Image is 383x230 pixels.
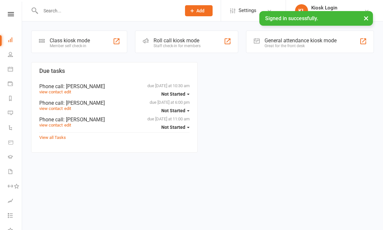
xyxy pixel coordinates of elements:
button: Not Started [161,121,190,133]
a: view contact [39,123,63,128]
span: Not Started [161,125,185,130]
a: Reports [8,92,22,106]
div: Class kiosk mode [50,37,90,44]
span: : [PERSON_NAME] [63,100,105,106]
div: Staff check-in for members [154,44,201,48]
span: Signed in successfully. [265,15,318,21]
input: Search... [39,6,177,15]
div: Kiosk Login [311,5,344,11]
div: Phone call [39,116,190,123]
a: Calendar [8,62,22,77]
span: : [PERSON_NAME] [63,83,105,89]
span: Not Started [161,91,185,97]
a: Assessments [8,194,22,209]
a: Dashboard [8,33,22,48]
a: Product Sales [8,136,22,150]
button: Not Started [161,88,190,100]
h3: Due tasks [39,68,190,74]
a: Payments [8,77,22,92]
button: Not Started [161,105,190,116]
div: Phone call [39,83,190,89]
a: view contact [39,106,63,111]
span: Add [196,8,204,13]
div: Phone call [39,100,190,106]
div: KL [295,4,308,17]
div: Kumite Jiu Jitsu [311,11,344,17]
div: General attendance kiosk mode [265,37,337,44]
a: view contact [39,89,63,94]
div: Great for the front desk [265,44,337,48]
a: View all Tasks [39,135,66,140]
span: : [PERSON_NAME] [63,116,105,123]
span: Settings [239,3,256,18]
a: edit [64,89,71,94]
a: edit [64,106,71,111]
div: Member self check-in [50,44,90,48]
div: Roll call kiosk mode [154,37,201,44]
button: × [360,11,372,25]
a: edit [64,123,71,128]
button: Add [185,5,213,16]
a: People [8,48,22,62]
span: Not Started [161,108,185,113]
